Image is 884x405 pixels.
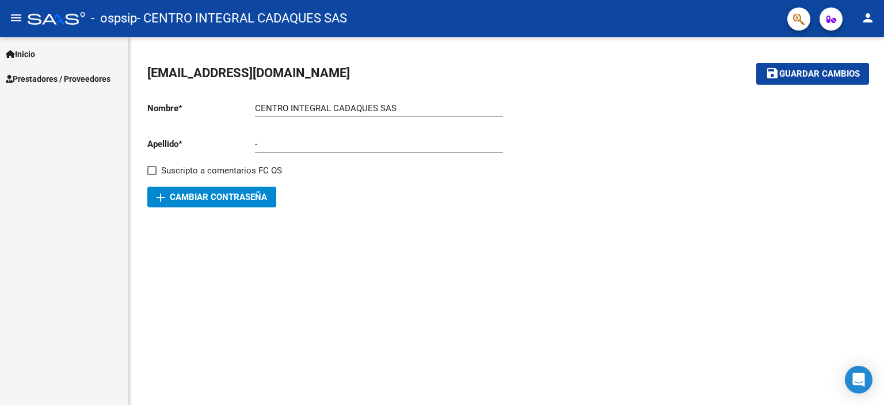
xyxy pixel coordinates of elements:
p: Nombre [147,102,255,115]
span: - ospsip [91,6,137,31]
mat-icon: add [154,191,167,205]
span: Suscripto a comentarios FC OS [161,164,282,177]
mat-icon: menu [9,11,23,25]
span: Cambiar Contraseña [157,192,267,202]
span: Prestadores / Proveedores [6,73,110,85]
div: Open Intercom Messenger [845,366,872,393]
button: Guardar cambios [756,63,869,84]
span: - CENTRO INTEGRAL CADAQUES SAS [137,6,347,31]
span: [EMAIL_ADDRESS][DOMAIN_NAME] [147,66,350,80]
span: Guardar cambios [779,69,860,80]
mat-icon: person [861,11,875,25]
button: Cambiar Contraseña [147,187,276,207]
span: Inicio [6,48,35,60]
mat-icon: save [765,66,779,80]
p: Apellido [147,138,255,150]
